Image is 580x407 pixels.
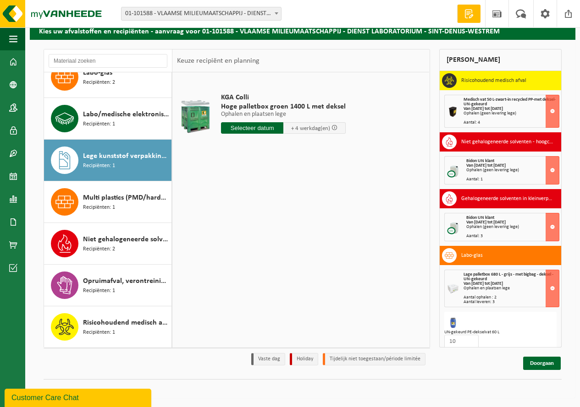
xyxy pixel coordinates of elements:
div: [PERSON_NAME] [439,49,562,71]
button: Risicohoudend medisch afval Recipiënten: 1 [44,306,172,347]
div: Aantal ophalen : 2 [464,295,559,300]
span: Opruimafval, verontreinigd, ontvlambaar [83,276,169,287]
span: Recipiënten: 2 [83,78,115,87]
span: Labo/medische elektronische apparatuur [83,109,169,120]
img: 01-000245 [447,314,461,329]
h2: Kies uw afvalstoffen en recipiënten - aanvraag voor 01-101588 - VLAAMSE MILIEUMAATSCHAPPIJ - DIEN... [30,22,575,39]
input: Materiaal zoeken [49,54,167,68]
a: Doorgaan [523,357,561,370]
span: Hoge palletbox groen 1400 L met deksel [221,102,346,111]
div: Keuze recipiënt en planning [172,49,264,72]
li: Vaste dag [251,353,285,365]
div: Aantal: 3 [466,234,559,239]
button: Lege kunststof verpakkingen van gevaarlijke stoffen Recipiënten: 1 [44,140,172,181]
div: Aantal leveren: 3 [464,300,559,304]
button: Multi plastics (PMD/harde kunststoffen/spanbanden/EPS/folie naturel/folie gemengd) Recipiënten: 1 [44,181,172,223]
div: UN-gekeurd PE-dekselvat 60 L [444,330,557,335]
div: Ophalen (geen levering lege) [466,168,559,173]
span: 01-101588 - VLAAMSE MILIEUMAATSCHAPPIJ - DIENST LABORATORIUM - SINT-DENIJS-WESTREM [121,7,282,21]
span: 01-101588 - VLAAMSE MILIEUMAATSCHAPPIJ - DIENST LABORATORIUM - SINT-DENIJS-WESTREM [122,7,281,20]
span: Medisch vat 50 L-zwart-in recycled PP-met deksel-UN-gekeurd [464,97,556,107]
li: Tijdelijk niet toegestaan/période limitée [323,353,425,365]
div: Aantal: 4 [464,120,559,125]
span: Bidon UN klant [466,215,494,220]
strong: Van [DATE] tot [DATE] [464,106,503,111]
span: Recipiënten: 1 [83,287,115,295]
strong: Van [DATE] tot [DATE] [466,220,506,225]
span: Labo-glas [83,67,112,78]
h3: Risicohoudend medisch afval [461,73,526,88]
input: Selecteer datum [221,122,283,134]
h3: Labo-glas [461,248,483,263]
span: KGA Colli [221,93,346,102]
span: Recipiënten: 1 [83,203,115,212]
span: Niet gehalogeneerde solventen - hoogcalorisch in kleinverpakking [83,234,169,245]
span: Risicohoudend medisch afval [83,317,169,328]
span: Recipiënten: 2 [83,245,115,254]
button: Labo-glas Recipiënten: 2 [44,56,172,98]
h3: Gehalogeneerde solventen in kleinverpakking [461,191,555,206]
div: Ophalen en plaatsen lege [464,286,559,291]
iframe: chat widget [5,387,153,407]
span: Multi plastics (PMD/harde kunststoffen/spanbanden/EPS/folie naturel/folie gemengd) [83,192,169,203]
button: Niet gehalogeneerde solventen - hoogcalorisch in kleinverpakking Recipiënten: 2 [44,223,172,265]
span: Recipiënten: 1 [83,162,115,170]
div: Ophalen (geen levering lege) [464,111,559,116]
h3: Niet gehalogeneerde solventen - hoogcalorisch in kleinverpakking [461,135,555,149]
button: Labo/medische elektronische apparatuur Recipiënten: 1 [44,98,172,140]
strong: Van [DATE] tot [DATE] [466,163,506,168]
span: + 4 werkdag(en) [291,125,330,131]
span: Recipiënten: 1 [83,328,115,337]
span: Recipiënten: 1 [83,120,115,129]
button: Opruimafval, verontreinigd, ontvlambaar Recipiënten: 1 [44,265,172,306]
p: Ophalen en plaatsen lege [221,111,346,118]
strong: Van [DATE] tot [DATE] [464,281,503,286]
li: Holiday [290,353,318,365]
span: Bidon UN klant [466,158,494,163]
span: Lage palletbox 680 L - grijs - met bigbag - deksel - UN-gekeurd [464,272,553,282]
span: Lege kunststof verpakkingen van gevaarlijke stoffen [83,151,169,162]
div: Aantal: 1 [466,177,559,182]
div: Ophalen (geen levering lege) [466,225,559,229]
